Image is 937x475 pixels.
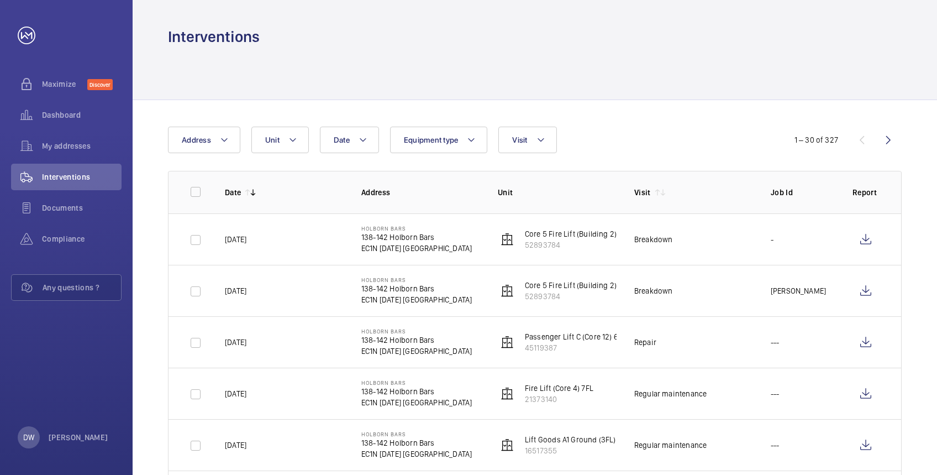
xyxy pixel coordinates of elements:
[634,388,707,399] div: Regular maintenance
[498,187,617,198] p: Unit
[634,440,707,451] div: Regular maintenance
[265,135,280,144] span: Unit
[771,388,780,399] p: ---
[794,134,838,145] div: 1 – 30 of 327
[361,379,472,386] p: Holborn Bars
[225,285,246,296] p: [DATE]
[525,342,626,353] p: 45119387
[512,135,527,144] span: Visit
[361,346,472,357] p: EC1N [DATE] [GEOGRAPHIC_DATA]
[634,187,651,198] p: Visit
[182,135,211,144] span: Address
[525,434,616,445] p: Lift Goods A1 Ground (3FL)
[771,234,773,245] p: -
[361,225,472,232] p: Holborn Bars
[43,282,121,293] span: Any questions ?
[361,243,472,254] p: EC1N [DATE] [GEOGRAPHIC_DATA]
[361,448,472,460] p: EC1N [DATE] [GEOGRAPHIC_DATA]
[42,233,122,244] span: Compliance
[87,79,113,90] span: Discover
[771,187,835,198] p: Job Id
[361,328,472,335] p: Holborn Bars
[501,387,514,400] img: elevator.svg
[320,127,379,153] button: Date
[361,437,472,448] p: 138-142 Holborn Bars
[23,432,34,443] p: DW
[225,388,246,399] p: [DATE]
[525,383,593,394] p: Fire Lift (Core 4) 7FL
[525,331,626,342] p: Passenger Lift C (Core 12) 6FL
[501,233,514,246] img: elevator.svg
[852,187,879,198] p: Report
[501,284,514,297] img: elevator.svg
[42,140,122,152] span: My addresses
[225,187,241,198] p: Date
[525,291,631,302] p: 52893784
[525,228,631,239] p: Core 5 Fire Lift (Building 2) 6FL
[525,394,593,405] p: 21373140
[525,445,616,456] p: 16517355
[501,439,514,452] img: elevator.svg
[361,187,480,198] p: Address
[225,337,246,348] p: [DATE]
[771,285,826,296] p: [PERSON_NAME]
[771,440,780,451] p: ---
[225,234,246,245] p: [DATE]
[771,337,780,348] p: ---
[498,127,556,153] button: Visit
[168,27,260,47] h1: Interventions
[251,127,309,153] button: Unit
[361,335,472,346] p: 138-142 Holborn Bars
[634,234,673,245] div: Breakdown
[361,283,472,294] p: 138-142 Holborn Bars
[634,285,673,296] div: Breakdown
[361,232,472,243] p: 138-142 Holborn Bars
[361,294,472,305] p: EC1N [DATE] [GEOGRAPHIC_DATA]
[404,135,459,144] span: Equipment type
[42,109,122,121] span: Dashboard
[525,280,631,291] p: Core 5 Fire Lift (Building 2) 6FL
[168,127,240,153] button: Address
[525,239,631,250] p: 52893784
[42,202,122,213] span: Documents
[634,337,656,348] div: Repair
[361,386,472,397] p: 138-142 Holborn Bars
[361,431,472,437] p: Holborn Bars
[49,432,108,443] p: [PERSON_NAME]
[501,336,514,349] img: elevator.svg
[361,276,472,283] p: Holborn Bars
[225,440,246,451] p: [DATE]
[42,171,122,182] span: Interventions
[42,79,87,90] span: Maximize
[390,127,488,153] button: Equipment type
[334,135,350,144] span: Date
[361,397,472,408] p: EC1N [DATE] [GEOGRAPHIC_DATA]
